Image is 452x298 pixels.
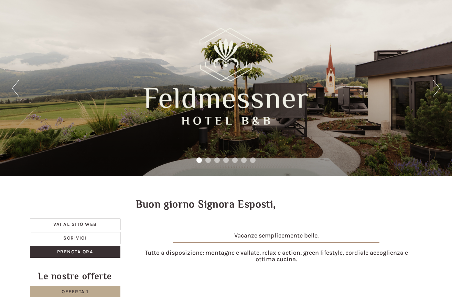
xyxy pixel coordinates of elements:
[30,270,120,283] div: Le nostre offerte
[173,242,379,243] img: image
[141,250,412,263] h4: Tutto a disposizione: montagne e vallate, relax e action, green lifestyle, cordiale accoglienza e...
[136,199,276,210] h1: Buon giorno Signora Esposti,
[141,232,412,246] h4: Vacanze semplicemente belle.
[30,246,120,258] a: Prenota ora
[433,80,440,97] button: Next
[62,289,89,295] span: Offerta 1
[30,232,120,244] a: Scrivici
[12,80,19,97] button: Previous
[30,219,120,230] a: Vai al sito web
